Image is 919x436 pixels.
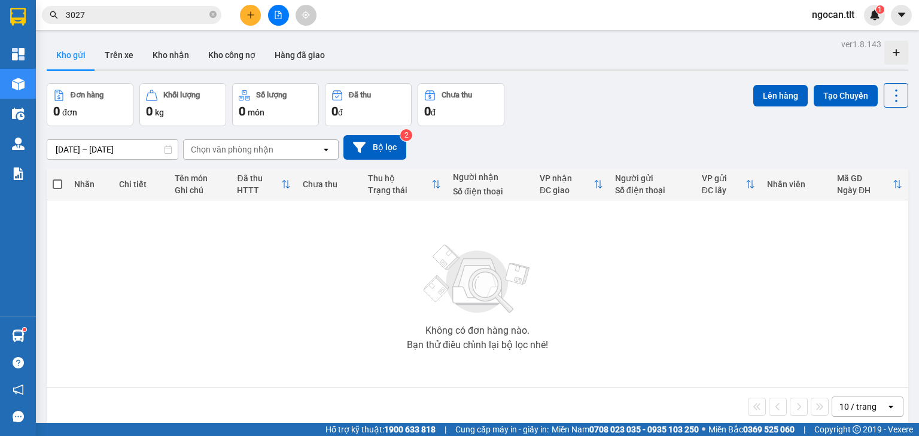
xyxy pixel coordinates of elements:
[453,187,528,196] div: Số điện thoại
[10,8,26,26] img: logo-vxr
[12,48,25,60] img: dashboard-icon
[71,91,104,99] div: Đơn hàng
[708,423,795,436] span: Miền Bắc
[368,173,432,183] div: Thu hộ
[540,185,594,195] div: ĐC giao
[804,423,805,436] span: |
[589,425,699,434] strong: 0708 023 035 - 0935 103 250
[362,169,448,200] th: Toggle SortBy
[615,173,690,183] div: Người gửi
[12,167,25,180] img: solution-icon
[615,185,690,195] div: Số điện thoại
[239,104,245,118] span: 0
[407,340,548,350] div: Bạn thử điều chỉnh lại bộ lọc nhé!
[702,185,745,195] div: ĐC lấy
[837,185,893,195] div: Ngày ĐH
[418,83,504,126] button: Chưa thu0đ
[702,173,745,183] div: VP gửi
[540,173,594,183] div: VP nhận
[814,85,878,106] button: Tạo Chuyến
[896,10,907,20] span: caret-down
[325,83,412,126] button: Đã thu0đ
[325,423,436,436] span: Hỗ trợ kỹ thuật:
[534,169,609,200] th: Toggle SortBy
[349,91,371,99] div: Đã thu
[139,83,226,126] button: Khối lượng0kg
[247,11,255,19] span: plus
[837,173,893,183] div: Mã GD
[231,169,296,200] th: Toggle SortBy
[50,11,58,19] span: search
[209,11,217,18] span: close-circle
[839,401,877,413] div: 10 / trang
[841,38,881,51] div: ver 1.8.143
[47,140,178,159] input: Select a date range.
[175,185,226,195] div: Ghi chú
[445,423,446,436] span: |
[891,5,912,26] button: caret-down
[66,8,207,22] input: Tìm tên, số ĐT hoặc mã đơn
[886,402,896,411] svg: open
[424,104,431,118] span: 0
[12,138,25,150] img: warehouse-icon
[453,172,528,182] div: Người nhận
[878,5,882,14] span: 1
[119,179,162,189] div: Chi tiết
[248,108,264,117] span: món
[268,5,289,26] button: file-add
[155,108,164,117] span: kg
[343,135,406,160] button: Bộ lọc
[47,41,95,69] button: Kho gửi
[876,5,884,14] sup: 1
[425,326,530,336] div: Không có đơn hàng nào.
[753,85,808,106] button: Lên hàng
[265,41,334,69] button: Hàng đã giao
[884,41,908,65] div: Tạo kho hàng mới
[237,173,281,183] div: Đã thu
[13,411,24,422] span: message
[767,179,825,189] div: Nhân viên
[12,78,25,90] img: warehouse-icon
[455,423,549,436] span: Cung cấp máy in - giấy in:
[74,179,107,189] div: Nhãn
[302,11,310,19] span: aim
[47,83,133,126] button: Đơn hàng0đơn
[853,425,861,434] span: copyright
[232,83,319,126] button: Số lượng0món
[256,91,287,99] div: Số lượng
[552,423,699,436] span: Miền Nam
[321,145,331,154] svg: open
[209,10,217,21] span: close-circle
[296,5,317,26] button: aim
[702,427,705,432] span: ⚪️
[442,91,472,99] div: Chưa thu
[368,185,432,195] div: Trạng thái
[831,169,908,200] th: Toggle SortBy
[338,108,343,117] span: đ
[237,185,281,195] div: HTTT
[12,108,25,120] img: warehouse-icon
[400,129,412,141] sup: 2
[331,104,338,118] span: 0
[303,179,356,189] div: Chưa thu
[191,144,273,156] div: Chọn văn phòng nhận
[240,5,261,26] button: plus
[95,41,143,69] button: Trên xe
[143,41,199,69] button: Kho nhận
[146,104,153,118] span: 0
[13,357,24,368] span: question-circle
[13,384,24,395] span: notification
[12,330,25,342] img: warehouse-icon
[696,169,761,200] th: Toggle SortBy
[274,11,282,19] span: file-add
[175,173,226,183] div: Tên món
[53,104,60,118] span: 0
[869,10,880,20] img: icon-new-feature
[23,328,26,331] sup: 1
[418,237,537,321] img: svg+xml;base64,PHN2ZyBjbGFzcz0ibGlzdC1wbHVnX19zdmciIHhtbG5zPSJodHRwOi8vd3d3LnczLm9yZy8yMDAwL3N2Zy...
[802,7,864,22] span: ngocan.tlt
[199,41,265,69] button: Kho công nợ
[743,425,795,434] strong: 0369 525 060
[384,425,436,434] strong: 1900 633 818
[431,108,436,117] span: đ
